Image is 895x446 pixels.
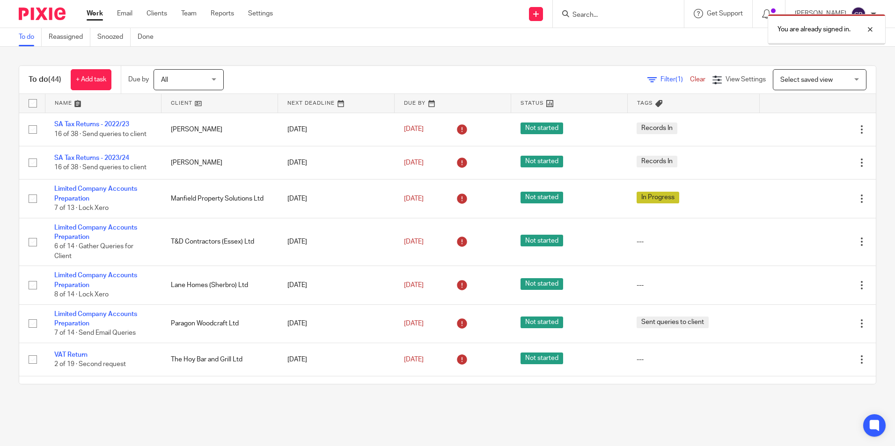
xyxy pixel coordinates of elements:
[117,9,132,18] a: Email
[54,272,137,288] a: Limited Company Accounts Preparation
[278,266,395,304] td: [DATE]
[726,76,766,83] span: View Settings
[521,235,563,246] span: Not started
[637,192,679,203] span: In Progress
[87,9,103,18] a: Work
[637,355,750,364] div: ---
[404,195,424,202] span: [DATE]
[19,7,66,20] img: Pixie
[278,180,395,218] td: [DATE]
[54,186,137,201] a: Limited Company Accounts Preparation
[278,113,395,146] td: [DATE]
[637,122,677,134] span: Records In
[675,76,683,83] span: (1)
[637,281,750,290] div: ---
[851,7,866,22] img: svg%3E
[780,77,833,83] span: Select saved view
[404,356,424,363] span: [DATE]
[54,311,137,327] a: Limited Company Accounts Preparation
[161,146,278,179] td: [PERSON_NAME]
[97,28,131,46] a: Snoozed
[54,155,129,161] a: SA Tax Returns - 2023/24
[637,156,677,167] span: Records In
[138,28,161,46] a: Done
[54,361,126,367] span: 2 of 19 · Second request
[404,238,424,245] span: [DATE]
[278,343,395,376] td: [DATE]
[690,76,705,83] a: Clear
[637,237,750,246] div: ---
[48,76,61,83] span: (44)
[147,9,167,18] a: Clients
[637,101,653,106] span: Tags
[404,282,424,288] span: [DATE]
[54,330,136,336] span: 7 of 14 · Send Email Queries
[29,75,61,85] h1: To do
[161,376,278,410] td: [PERSON_NAME] Consulting Limited
[278,376,395,410] td: [DATE]
[248,9,273,18] a: Settings
[521,192,563,203] span: Not started
[778,25,851,34] p: You are already signed in.
[161,77,168,83] span: All
[660,76,690,83] span: Filter
[128,75,149,84] p: Due by
[211,9,234,18] a: Reports
[54,291,109,298] span: 8 of 14 · Lock Xero
[521,278,563,290] span: Not started
[19,28,42,46] a: To do
[404,320,424,327] span: [DATE]
[404,159,424,166] span: [DATE]
[161,266,278,304] td: Lane Homes (Sherbro) Ltd
[71,69,111,90] a: + Add task
[161,343,278,376] td: The Hoy Bar and Grill Ltd
[278,146,395,179] td: [DATE]
[521,317,563,328] span: Not started
[521,122,563,134] span: Not started
[161,180,278,218] td: Manfield Property Solutions Ltd
[54,131,147,137] span: 16 of 38 · Send queries to client
[181,9,197,18] a: Team
[278,218,395,266] td: [DATE]
[278,304,395,343] td: [DATE]
[404,126,424,133] span: [DATE]
[54,164,147,171] span: 16 of 38 · Send queries to client
[54,243,133,259] span: 6 of 14 · Gather Queries for Client
[54,352,88,358] a: VAT Return
[521,156,563,167] span: Not started
[54,205,109,211] span: 7 of 13 · Lock Xero
[521,352,563,364] span: Not started
[49,28,90,46] a: Reassigned
[54,121,129,128] a: SA Tax Returns - 2022/23
[161,304,278,343] td: Paragon Woodcraft Ltd
[54,224,137,240] a: Limited Company Accounts Preparation
[637,317,709,328] span: Sent queries to client
[161,218,278,266] td: T&D Contractors (Essex) Ltd
[161,113,278,146] td: [PERSON_NAME]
